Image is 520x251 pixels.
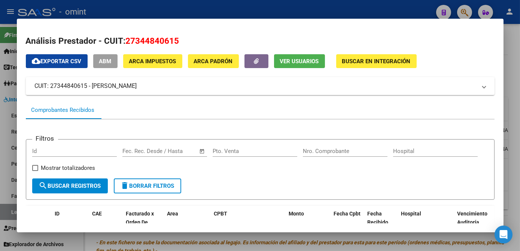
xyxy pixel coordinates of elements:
datatable-header-cell: ID [52,206,89,239]
span: Hospital [401,211,422,217]
span: Mostrar totalizadores [41,163,95,172]
span: CAE [92,211,102,217]
datatable-header-cell: Facturado x Orden De [123,206,164,239]
span: Borrar Filtros [121,183,174,189]
button: ARCA Impuestos [123,54,182,68]
datatable-header-cell: Fecha Recibido [365,206,398,239]
span: ABM [99,58,112,65]
span: ARCA Impuestos [129,58,176,65]
span: ARCA Padrón [194,58,233,65]
input: Fecha inicio [122,148,153,154]
datatable-header-cell: CAE [89,206,123,239]
mat-icon: cloud_download [32,56,41,65]
datatable-header-cell: Fecha Cpbt [331,206,365,239]
datatable-header-cell: CPBT [211,206,286,239]
div: Open Intercom Messenger [495,226,513,244]
mat-expansion-panel-header: CUIT: 27344840615 - [PERSON_NAME] [26,77,495,95]
h2: Análisis Prestador - CUIT: [26,35,495,48]
span: Fecha Recibido [368,211,389,225]
span: CPBT [214,211,228,217]
span: Monto [289,211,304,217]
span: Fecha Cpbt [334,211,361,217]
span: Ver Usuarios [280,58,319,65]
span: Area [167,211,179,217]
button: ARCA Padrón [188,54,239,68]
button: Buscar Registros [32,178,108,193]
button: ABM [93,54,118,68]
span: Buscar Registros [39,183,101,189]
span: Vencimiento Auditoría [457,211,488,225]
datatable-header-cell: Area [164,206,211,239]
datatable-header-cell: Hospital [398,206,454,239]
button: Buscar en Integración [336,54,417,68]
span: 27344840615 [126,36,179,46]
datatable-header-cell: Monto [286,206,331,239]
h3: Filtros [32,134,58,143]
mat-icon: delete [121,181,130,190]
button: Open calendar [198,147,206,156]
mat-panel-title: CUIT: 27344840615 - [PERSON_NAME] [35,82,477,91]
button: Borrar Filtros [114,178,181,193]
datatable-header-cell: Vencimiento Auditoría [454,206,488,239]
span: Facturado x Orden De [126,211,154,225]
span: Buscar en Integración [342,58,411,65]
button: Ver Usuarios [274,54,325,68]
mat-icon: search [39,181,48,190]
div: Comprobantes Recibidos [31,106,95,114]
button: Exportar CSV [26,54,88,68]
span: ID [55,211,60,217]
input: Fecha fin [159,148,196,154]
span: Exportar CSV [32,58,82,65]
